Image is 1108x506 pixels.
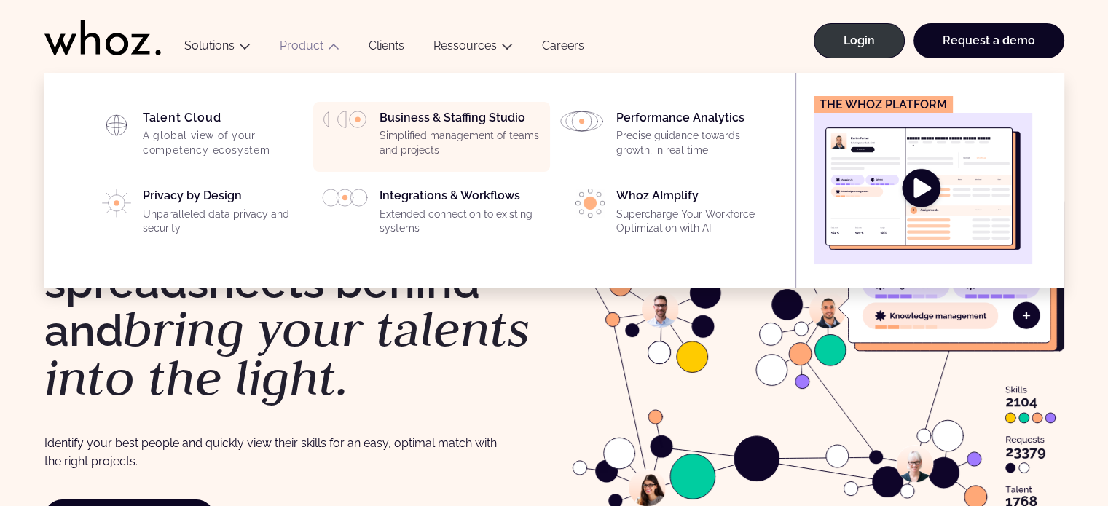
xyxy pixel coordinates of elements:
[44,296,530,410] em: bring your talents into the light.
[559,189,778,241] a: Whoz AImplifySupercharge Your Workforce Optimization with AI
[143,207,304,236] p: Unparalleled data privacy and security
[44,217,547,403] h1: Leave your spreadsheets behind and
[616,129,778,157] p: Precise guidance towards growth, in real time
[143,189,304,241] div: Privacy by Design
[616,111,778,163] div: Performance Analytics
[322,111,368,128] img: HP_PICTO_GESTION-PORTEFEUILLE-PROJETS.svg
[322,189,368,207] img: PICTO_INTEGRATION.svg
[322,189,541,241] a: Integrations & WorkflowsExtended connection to existing systems
[354,39,419,58] a: Clients
[102,189,130,218] img: PICTO_CONFIANCE_NUMERIQUE.svg
[419,39,527,58] button: Ressources
[102,111,131,140] img: HP_PICTO_CARTOGRAPHIE-1.svg
[559,111,778,163] a: Performance AnalyticsPrecise guidance towards growth, in real time
[913,23,1064,58] a: Request a demo
[616,189,778,241] div: Whoz AImplify
[380,189,541,241] div: Integrations & Workflows
[170,39,265,58] button: Solutions
[814,23,905,58] a: Login
[322,111,541,163] a: Business & Staffing StudioSimplified management of teams and projects
[814,96,1032,264] a: The Whoz platform
[814,96,953,113] figcaption: The Whoz platform
[143,111,304,163] div: Talent Cloud
[280,39,323,52] a: Product
[1012,410,1088,486] iframe: Chatbot
[44,434,497,471] p: Identify your best people and quickly view their skills for an easy, optimal match with the right...
[575,189,605,218] img: PICTO_ECLAIRER-1-e1756198033837.png
[616,207,778,236] p: Supercharge Your Workforce Optimization with AI
[85,189,304,241] a: Privacy by DesignUnparalleled data privacy and security
[380,129,541,157] p: Simplified management of teams and projects
[380,111,541,163] div: Business & Staffing Studio
[380,207,541,236] p: Extended connection to existing systems
[527,39,599,58] a: Careers
[433,39,497,52] a: Ressources
[265,39,354,58] button: Product
[559,111,605,132] img: HP_PICTO_ANALYSE_DE_PERFORMANCES.svg
[143,129,304,157] p: A global view of your competency ecosystem
[85,111,304,163] a: Talent CloudA global view of your competency ecosystem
